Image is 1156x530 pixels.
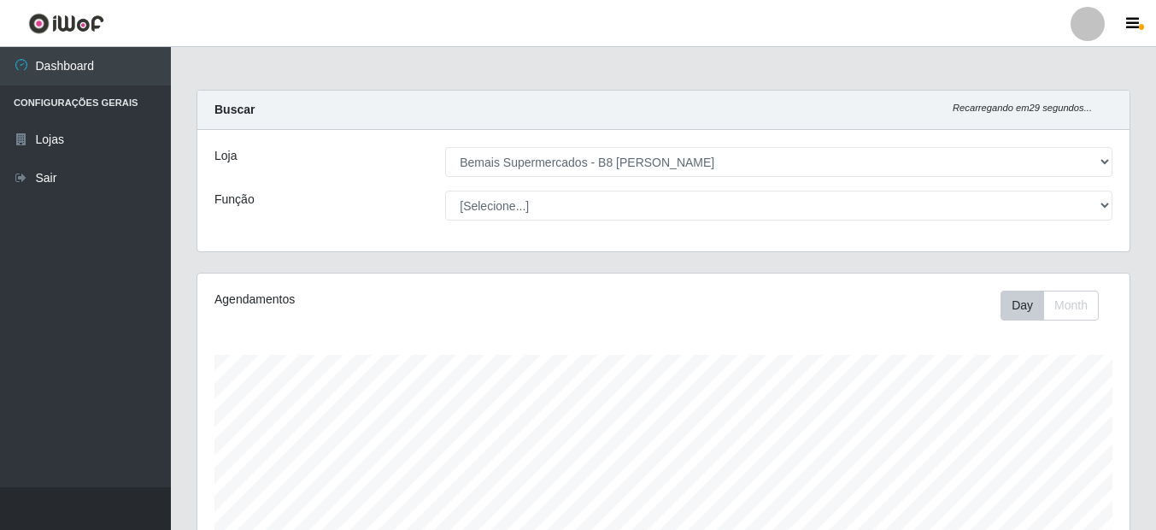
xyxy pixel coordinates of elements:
[953,103,1092,113] i: Recarregando em 29 segundos...
[1000,291,1099,321] div: First group
[28,13,104,34] img: CoreUI Logo
[214,147,237,165] label: Loja
[1000,291,1112,321] div: Toolbar with button groups
[214,191,255,209] label: Função
[214,291,573,309] div: Agendamentos
[1043,291,1099,321] button: Month
[214,103,255,116] strong: Buscar
[1000,291,1044,321] button: Day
